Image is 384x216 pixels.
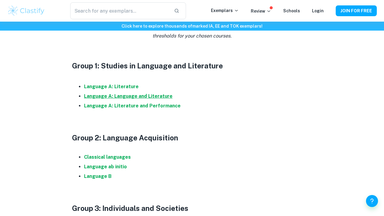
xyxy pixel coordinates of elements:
[211,7,239,14] p: Exemplars
[336,5,377,16] button: JOIN FOR FREE
[84,24,300,38] i: Below, you'll find links to grade boundaries for all IB subjects, helping you easily check the gr...
[251,8,271,14] p: Review
[84,173,112,179] a: Language B
[84,93,172,99] a: Language A: Language and Literature
[7,5,45,17] img: Clastify logo
[312,8,324,13] a: Login
[283,8,300,13] a: Schools
[1,23,383,29] h6: Click here to explore thousands of marked IA, EE and TOK exemplars !
[84,164,127,169] a: Language ab initio
[84,103,181,109] a: Language A: Literature and Performance
[72,132,312,143] h3: Group 2: Language Acquisition
[72,60,312,71] h3: Group 1: Studies in Language and Literature
[70,2,169,19] input: Search for any exemplars...
[84,84,139,89] a: Language A: Literature
[72,203,312,214] h3: Group 3: Individuals and Societies
[366,195,378,207] button: Help and Feedback
[84,154,131,160] a: Classical languages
